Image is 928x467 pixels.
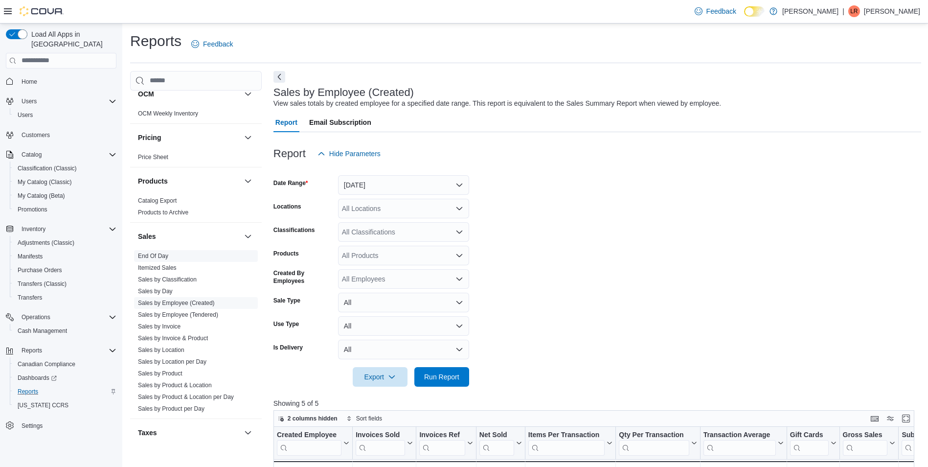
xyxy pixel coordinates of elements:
[14,325,71,337] a: Cash Management
[22,151,42,159] span: Catalog
[14,251,46,262] a: Manifests
[14,358,79,370] a: Canadian Compliance
[138,153,168,161] span: Price Sheet
[138,323,181,330] span: Sales by Invoice
[273,71,285,83] button: Next
[842,5,844,17] p: |
[18,401,68,409] span: [US_STATE] CCRS
[273,226,315,234] label: Classifications
[138,382,212,389] a: Sales by Product & Location
[20,6,64,16] img: Cova
[2,128,120,142] button: Customers
[455,228,463,236] button: Open list of options
[22,131,50,139] span: Customers
[14,204,51,215] a: Promotions
[14,176,116,188] span: My Catalog (Classic)
[14,372,61,384] a: Dashboards
[790,430,829,440] div: Gift Cards
[842,430,895,455] button: Gross Sales
[10,108,120,122] button: Users
[14,399,72,411] a: [US_STATE] CCRS
[14,190,69,202] a: My Catalog (Beta)
[138,133,240,142] button: Pricing
[138,311,218,318] a: Sales by Employee (Tendered)
[14,325,116,337] span: Cash Management
[424,372,459,382] span: Run Report
[10,385,120,398] button: Reports
[14,358,116,370] span: Canadian Compliance
[138,264,177,271] a: Itemized Sales
[273,398,921,408] p: Showing 5 of 5
[14,292,116,304] span: Transfers
[138,300,215,306] a: Sales by Employee (Created)
[864,5,920,17] p: [PERSON_NAME]
[138,197,177,205] span: Catalog Export
[274,413,341,424] button: 2 columns hidden
[10,291,120,304] button: Transfers
[18,280,67,288] span: Transfers (Classic)
[203,39,233,49] span: Feedback
[18,95,116,107] span: Users
[275,113,297,132] span: Report
[138,110,198,117] a: OCM Weekly Inventory
[10,277,120,291] button: Transfers (Classic)
[138,335,208,342] a: Sales by Invoice & Product
[138,323,181,330] a: Sales by Invoice
[27,29,116,49] span: Load All Apps in [GEOGRAPHIC_DATA]
[14,386,42,397] a: Reports
[130,151,262,167] div: Pricing
[619,430,689,440] div: Qty Per Transaction
[18,192,65,200] span: My Catalog (Beta)
[138,381,212,389] span: Sales by Product & Location
[18,239,74,247] span: Adjustments (Classic)
[14,109,37,121] a: Users
[10,250,120,263] button: Manifests
[10,263,120,277] button: Purchase Orders
[10,175,120,189] button: My Catalog (Classic)
[848,5,860,17] div: Lyle Reil
[138,209,188,216] a: Products to Archive
[14,372,116,384] span: Dashboards
[130,31,181,51] h1: Reports
[455,252,463,259] button: Open list of options
[273,297,300,304] label: Sale Type
[10,203,120,216] button: Promotions
[850,5,858,17] span: LR
[130,250,262,419] div: Sales
[900,413,912,424] button: Enter fullscreen
[18,149,116,161] span: Catalog
[18,345,46,356] button: Reports
[138,405,204,412] a: Sales by Product per Day
[528,430,605,455] div: Items Per Transaction
[130,108,262,123] div: OCM
[273,344,303,351] label: Is Delivery
[288,415,338,422] span: 2 columns hidden
[273,179,308,187] label: Date Range
[309,113,371,132] span: Email Subscription
[138,393,234,401] span: Sales by Product & Location per Day
[242,175,254,187] button: Products
[138,347,184,353] a: Sales by Location
[242,88,254,100] button: OCM
[703,430,775,440] div: Transaction Average
[14,278,116,290] span: Transfers (Classic)
[419,430,465,455] div: Invoices Ref
[329,149,381,159] span: Hide Parameters
[138,276,197,283] a: Sales by Classification
[138,197,177,204] a: Catalog Export
[18,149,45,161] button: Catalog
[314,144,385,163] button: Hide Parameters
[138,370,182,377] a: Sales by Product
[22,97,37,105] span: Users
[18,419,116,431] span: Settings
[273,320,299,328] label: Use Type
[338,175,469,195] button: [DATE]
[18,311,116,323] span: Operations
[706,6,736,16] span: Feedback
[138,232,156,241] h3: Sales
[790,430,837,455] button: Gift Cards
[338,340,469,359] button: All
[359,367,402,387] span: Export
[338,293,469,312] button: All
